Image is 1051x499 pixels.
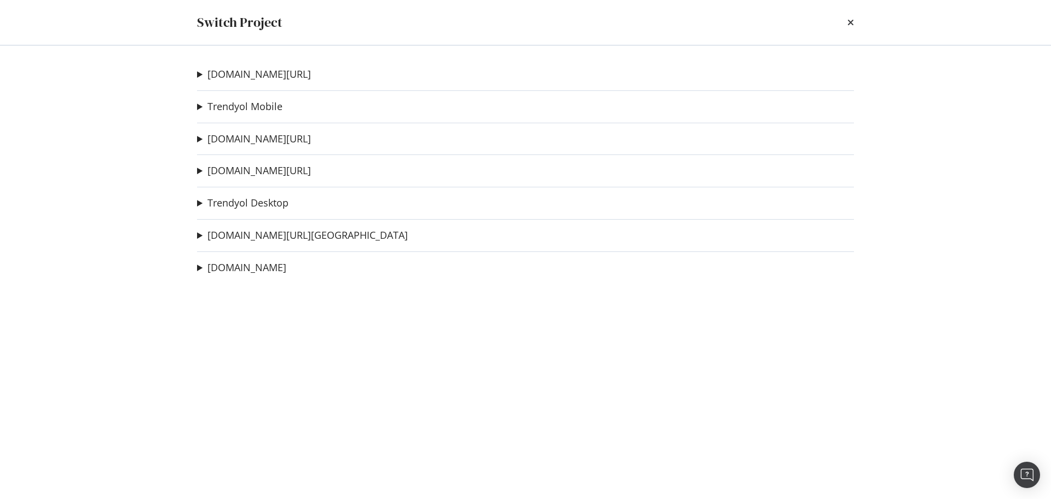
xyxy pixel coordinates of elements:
[197,228,408,243] summary: [DOMAIN_NAME][URL][GEOGRAPHIC_DATA]
[207,68,311,80] a: [DOMAIN_NAME][URL]
[207,230,408,241] a: [DOMAIN_NAME][URL][GEOGRAPHIC_DATA]
[197,67,311,82] summary: [DOMAIN_NAME][URL]
[207,262,286,273] a: [DOMAIN_NAME]
[1014,462,1040,488] div: Open Intercom Messenger
[197,164,311,178] summary: [DOMAIN_NAME][URL]
[197,132,311,146] summary: [DOMAIN_NAME][URL]
[197,261,286,275] summary: [DOMAIN_NAME]
[207,101,282,112] a: Trendyol Mobile
[197,196,288,210] summary: Trendyol Desktop
[207,197,288,209] a: Trendyol Desktop
[207,165,311,176] a: [DOMAIN_NAME][URL]
[197,100,282,114] summary: Trendyol Mobile
[207,133,311,145] a: [DOMAIN_NAME][URL]
[197,13,282,32] div: Switch Project
[847,13,854,32] div: times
